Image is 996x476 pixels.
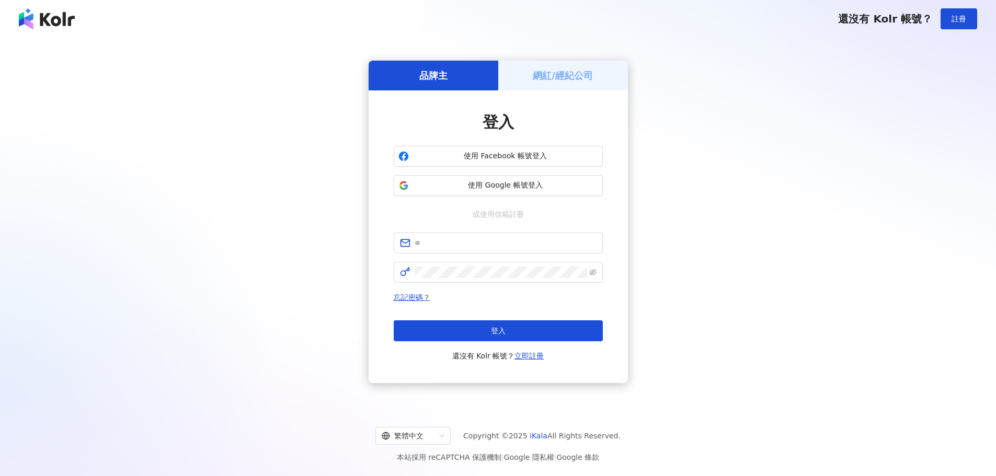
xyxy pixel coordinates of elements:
[533,69,593,82] h5: 網紅/經紀公司
[554,453,557,461] span: |
[394,293,430,301] a: 忘記密碼？
[394,146,603,167] button: 使用 Facebook 帳號登入
[382,427,435,444] div: 繁體中文
[19,8,75,29] img: logo
[952,15,966,23] span: 註冊
[838,13,932,25] span: 還沒有 Kolr 帳號？
[413,151,598,161] span: 使用 Facebook 帳號登入
[452,350,544,362] span: 還沒有 Kolr 帳號？
[394,175,603,196] button: 使用 Google 帳號登入
[483,113,514,131] span: 登入
[491,327,506,335] span: 登入
[941,8,977,29] button: 註冊
[463,429,621,442] span: Copyright © 2025 All Rights Reserved.
[589,269,597,276] span: eye-invisible
[501,453,504,461] span: |
[530,432,547,440] a: iKala
[394,320,603,341] button: 登入
[556,453,599,461] a: Google 條款
[419,69,448,82] h5: 品牌主
[413,180,598,191] span: 使用 Google 帳號登入
[397,451,599,463] span: 本站採用 reCAPTCHA 保護機制
[465,208,531,220] span: 或使用信箱註冊
[514,352,544,360] a: 立即註冊
[504,453,554,461] a: Google 隱私權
